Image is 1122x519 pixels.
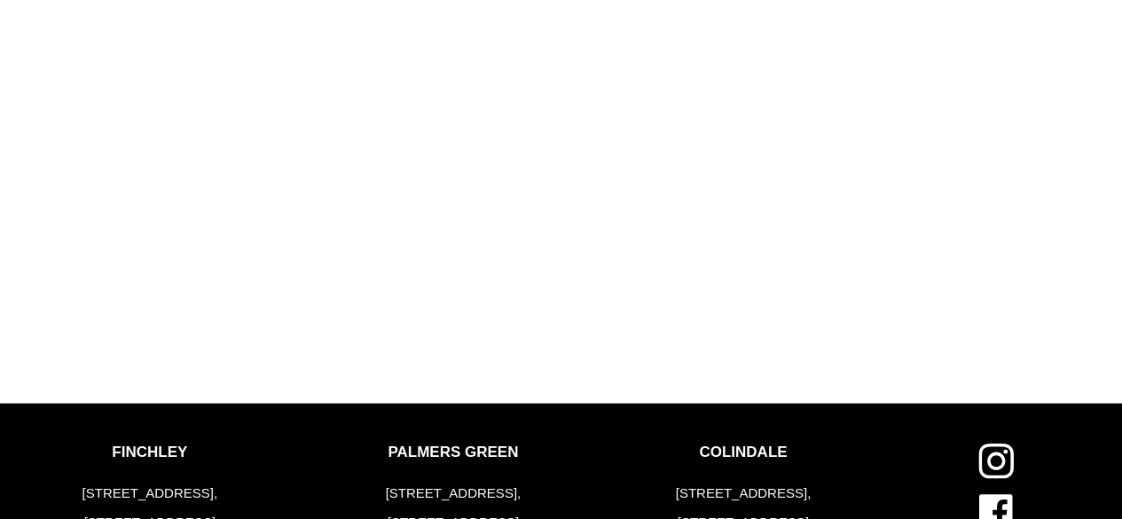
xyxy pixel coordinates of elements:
p: [STREET_ADDRESS], [381,484,526,504]
p: COLINDALE [671,444,816,461]
p: FINCHLEY [78,444,223,461]
p: [STREET_ADDRESS], [671,484,816,504]
p: PALMERS GREEN [381,444,526,461]
p: [STREET_ADDRESS], [78,484,223,504]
